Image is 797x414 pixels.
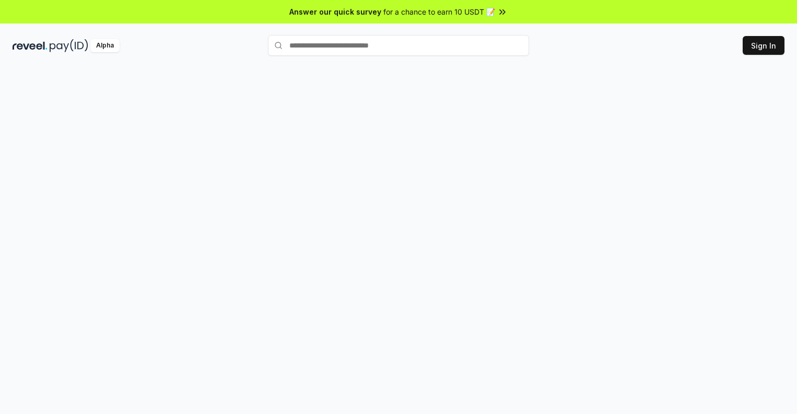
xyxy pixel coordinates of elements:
[289,6,381,17] span: Answer our quick survey
[743,36,784,55] button: Sign In
[50,39,88,52] img: pay_id
[13,39,48,52] img: reveel_dark
[90,39,120,52] div: Alpha
[383,6,495,17] span: for a chance to earn 10 USDT 📝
